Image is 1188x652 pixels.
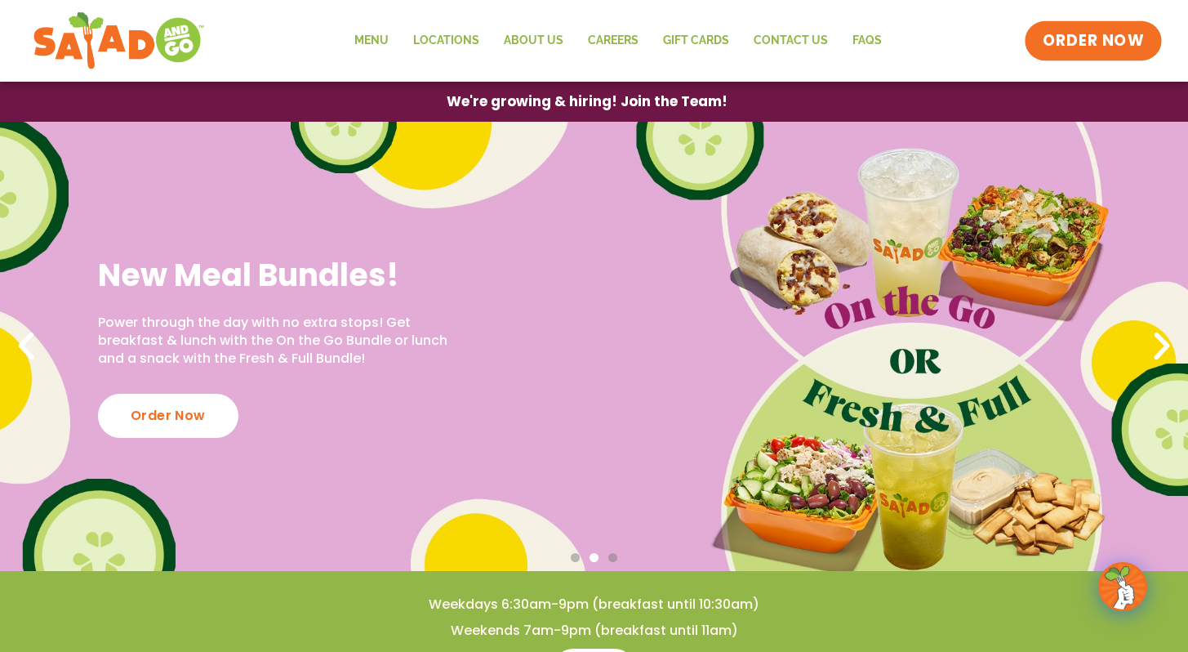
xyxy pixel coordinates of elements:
div: Previous slide [8,328,44,364]
img: new-SAG-logo-768×292 [33,8,205,74]
a: Menu [342,22,401,60]
nav: Menu [342,22,894,60]
div: Order Now [98,394,238,438]
a: FAQs [840,22,894,60]
div: Next slide [1144,328,1180,364]
img: wpChatIcon [1100,564,1146,610]
span: ORDER NOW [1043,30,1144,51]
a: ORDER NOW [1025,21,1162,60]
span: We're growing & hiring! Join the Team! [447,95,727,109]
h2: New Meal Bundles! [98,255,458,295]
a: Careers [576,22,651,60]
a: Contact Us [741,22,840,60]
span: Go to slide 2 [590,553,598,562]
a: We're growing & hiring! Join the Team! [422,83,752,121]
a: About Us [492,22,576,60]
span: Go to slide 1 [571,553,580,562]
a: GIFT CARDS [651,22,741,60]
p: Power through the day with no extra stops! Get breakfast & lunch with the On the Go Bundle or lun... [98,314,458,368]
h4: Weekends 7am-9pm (breakfast until 11am) [33,622,1155,640]
span: Go to slide 3 [608,553,617,562]
h4: Weekdays 6:30am-9pm (breakfast until 10:30am) [33,596,1155,614]
a: Locations [401,22,492,60]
